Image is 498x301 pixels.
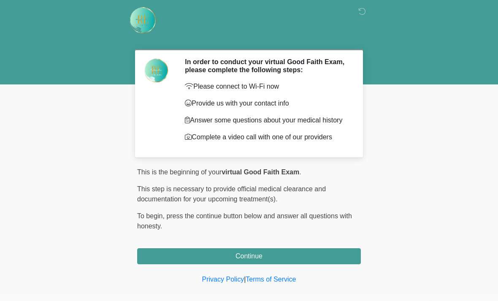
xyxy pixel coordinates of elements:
p: Complete a video call with one of our providers [185,132,348,142]
strong: virtual Good Faith Exam [222,168,299,176]
p: Please connect to Wi-Fi now [185,81,348,92]
img: Agent Avatar [143,58,169,83]
span: This step is necessary to provide official medical clearance and documentation for your upcoming ... [137,185,326,203]
a: Privacy Policy [202,276,244,283]
h2: In order to conduct your virtual Good Faith Exam, please complete the following steps: [185,58,348,74]
span: To begin, [137,212,166,220]
img: Rehydrate Aesthetics & Wellness Logo [129,6,157,34]
a: Terms of Service [246,276,296,283]
p: Answer some questions about your medical history [185,115,348,125]
a: | [244,276,246,283]
span: press the continue button below and answer all questions with honesty. [137,212,352,230]
span: . [299,168,301,176]
p: Provide us with your contact info [185,98,348,108]
span: This is the beginning of your [137,168,222,176]
button: Continue [137,248,361,264]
